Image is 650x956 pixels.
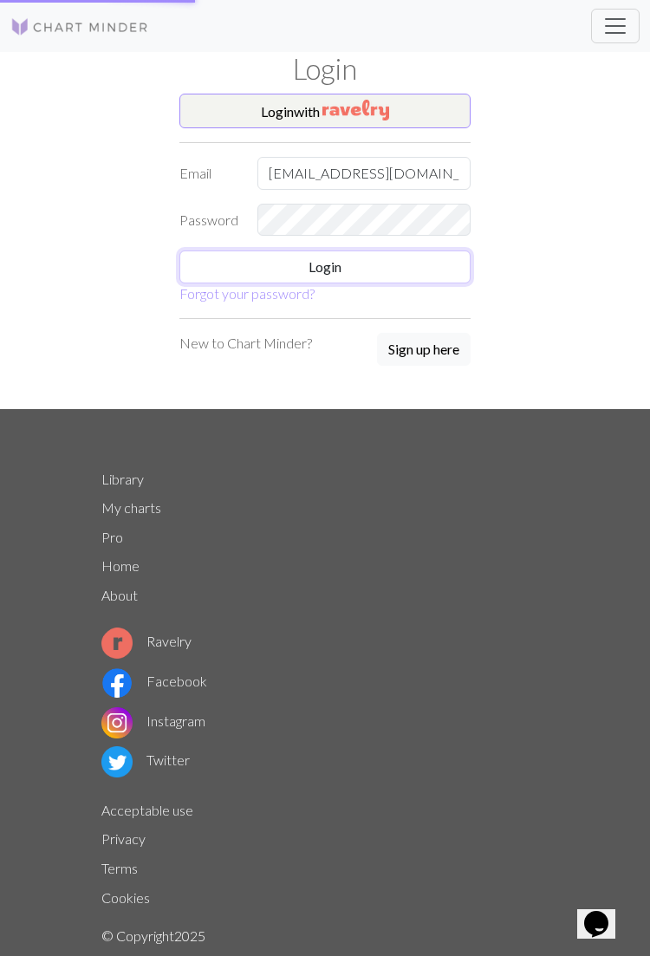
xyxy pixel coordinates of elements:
label: Password [169,204,247,237]
a: Terms [101,860,138,876]
img: Ravelry logo [101,628,133,659]
a: Ravelry [101,633,192,649]
button: Toggle navigation [591,9,640,43]
a: My charts [101,499,161,516]
a: Privacy [101,830,146,847]
a: Sign up here [377,333,471,367]
iframe: chat widget [577,887,633,939]
a: Cookies [101,889,150,906]
img: Ravelry [322,100,389,120]
a: Twitter [101,751,190,768]
a: Acceptable use [101,802,193,818]
img: Instagram logo [101,707,133,738]
a: About [101,587,138,603]
h1: Login [91,52,559,87]
a: Library [101,471,144,487]
button: Login [179,250,471,283]
p: New to Chart Minder? [179,333,312,354]
img: Facebook logo [101,667,133,699]
img: Logo [10,16,149,37]
img: Twitter logo [101,746,133,777]
button: Loginwith [179,94,471,128]
a: Facebook [101,673,207,689]
a: Instagram [101,712,205,729]
button: Sign up here [377,333,471,366]
a: Home [101,557,140,574]
p: © Copyright 2025 [101,926,549,946]
a: Forgot your password? [179,285,315,302]
a: Pro [101,529,123,545]
label: Email [169,157,247,190]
